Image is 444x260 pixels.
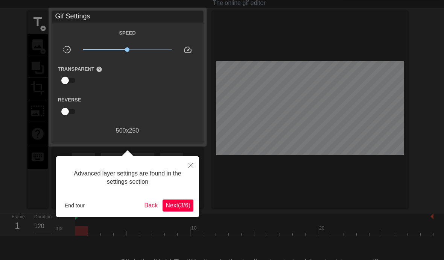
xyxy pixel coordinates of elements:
[62,162,193,194] div: Advanced layer settings are found in the settings section
[141,200,161,212] button: Back
[163,200,193,212] button: Next
[182,156,199,174] button: Close
[166,202,190,209] span: Next ( 3 / 6 )
[62,200,88,211] button: End tour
